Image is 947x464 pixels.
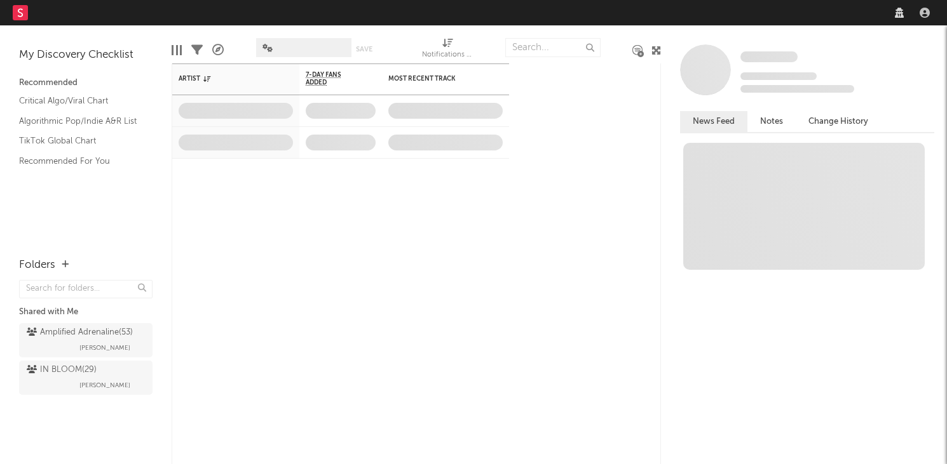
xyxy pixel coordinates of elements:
a: Some Artist [740,51,798,63]
span: [PERSON_NAME] [79,378,130,393]
a: Recommended For You [19,154,140,168]
div: Folders [19,258,55,273]
div: Amplified Adrenaline ( 53 ) [27,325,133,340]
span: 7-Day Fans Added [306,71,357,86]
div: My Discovery Checklist [19,48,153,63]
div: Most Recent Track [388,75,484,83]
div: Edit Columns [172,32,182,69]
button: Change History [796,111,881,132]
div: Filters [191,32,203,69]
div: IN BLOOM ( 29 ) [27,362,97,378]
div: A&R Pipeline [212,32,224,69]
span: 0 fans last week [740,85,854,93]
input: Search... [505,38,601,57]
a: IN BLOOM(29)[PERSON_NAME] [19,361,153,395]
a: Amplified Adrenaline(53)[PERSON_NAME] [19,323,153,357]
span: [PERSON_NAME] [79,340,130,355]
input: Search for folders... [19,280,153,298]
span: Some Artist [740,51,798,62]
button: Notes [747,111,796,132]
div: Recommended [19,76,153,91]
a: Critical Algo/Viral Chart [19,94,140,108]
a: TikTok Global Chart [19,134,140,148]
div: Notifications (Artist) [422,32,473,69]
button: News Feed [680,111,747,132]
div: Artist [179,75,274,83]
div: Notifications (Artist) [422,48,473,63]
button: Save [356,46,372,53]
span: Tracking Since: [DATE] [740,72,817,80]
div: Shared with Me [19,305,153,320]
a: Algorithmic Pop/Indie A&R List [19,114,140,128]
